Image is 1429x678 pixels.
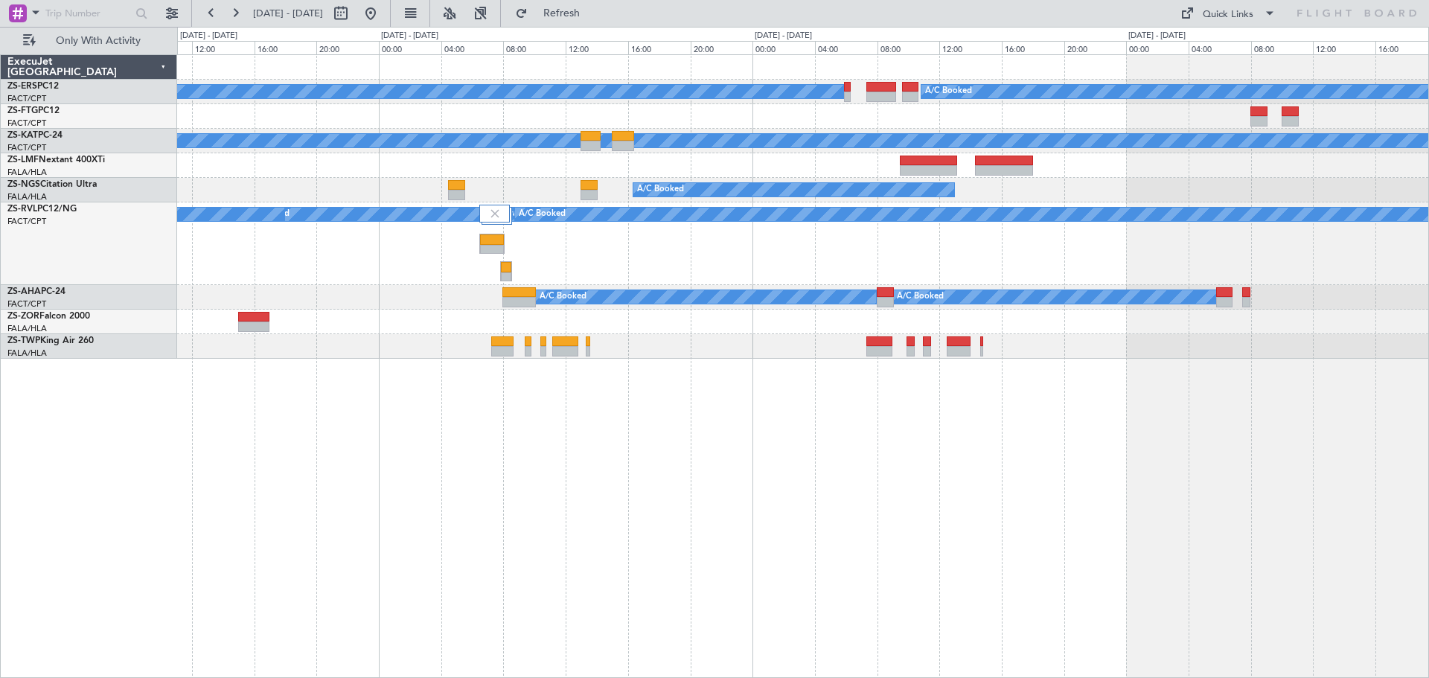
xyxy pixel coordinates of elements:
[7,205,77,214] a: ZS-RVLPC12/NG
[691,41,753,54] div: 20:00
[1251,41,1314,54] div: 08:00
[7,312,90,321] a: ZS-ZORFalcon 2000
[7,323,47,334] a: FALA/HLA
[381,30,438,42] div: [DATE] - [DATE]
[7,156,39,164] span: ZS-LMF
[628,41,691,54] div: 16:00
[566,41,628,54] div: 12:00
[877,41,940,54] div: 08:00
[7,180,40,189] span: ZS-NGS
[7,191,47,202] a: FALA/HLA
[7,167,47,178] a: FALA/HLA
[939,41,1002,54] div: 12:00
[7,287,65,296] a: ZS-AHAPC-24
[1002,41,1064,54] div: 16:00
[519,203,566,226] div: A/C Booked
[180,30,237,42] div: [DATE] - [DATE]
[7,142,46,153] a: FACT/CPT
[7,336,94,345] a: ZS-TWPKing Air 260
[7,312,39,321] span: ZS-ZOR
[1173,1,1283,25] button: Quick Links
[192,41,255,54] div: 12:00
[488,207,502,220] img: gray-close.svg
[7,298,46,310] a: FACT/CPT
[7,205,37,214] span: ZS-RVL
[253,7,323,20] span: [DATE] - [DATE]
[7,106,60,115] a: ZS-FTGPC12
[7,131,63,140] a: ZS-KATPC-24
[441,41,504,54] div: 04:00
[316,41,379,54] div: 20:00
[45,2,131,25] input: Trip Number
[637,179,684,201] div: A/C Booked
[7,82,37,91] span: ZS-ERS
[7,82,59,91] a: ZS-ERSPC12
[508,1,598,25] button: Refresh
[7,118,46,129] a: FACT/CPT
[7,93,46,104] a: FACT/CPT
[7,156,105,164] a: ZS-LMFNextant 400XTi
[7,180,97,189] a: ZS-NGSCitation Ultra
[7,216,46,227] a: FACT/CPT
[379,41,441,54] div: 00:00
[1313,41,1375,54] div: 12:00
[925,80,972,103] div: A/C Booked
[1126,41,1189,54] div: 00:00
[755,30,812,42] div: [DATE] - [DATE]
[7,336,40,345] span: ZS-TWP
[7,287,41,296] span: ZS-AHA
[897,286,944,308] div: A/C Booked
[1128,30,1186,42] div: [DATE] - [DATE]
[7,131,38,140] span: ZS-KAT
[540,286,586,308] div: A/C Booked
[531,8,593,19] span: Refresh
[1064,41,1127,54] div: 20:00
[1203,7,1253,22] div: Quick Links
[7,106,38,115] span: ZS-FTG
[815,41,877,54] div: 04:00
[7,348,47,359] a: FALA/HLA
[255,41,317,54] div: 16:00
[16,29,162,53] button: Only With Activity
[752,41,815,54] div: 00:00
[1189,41,1251,54] div: 04:00
[503,41,566,54] div: 08:00
[39,36,157,46] span: Only With Activity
